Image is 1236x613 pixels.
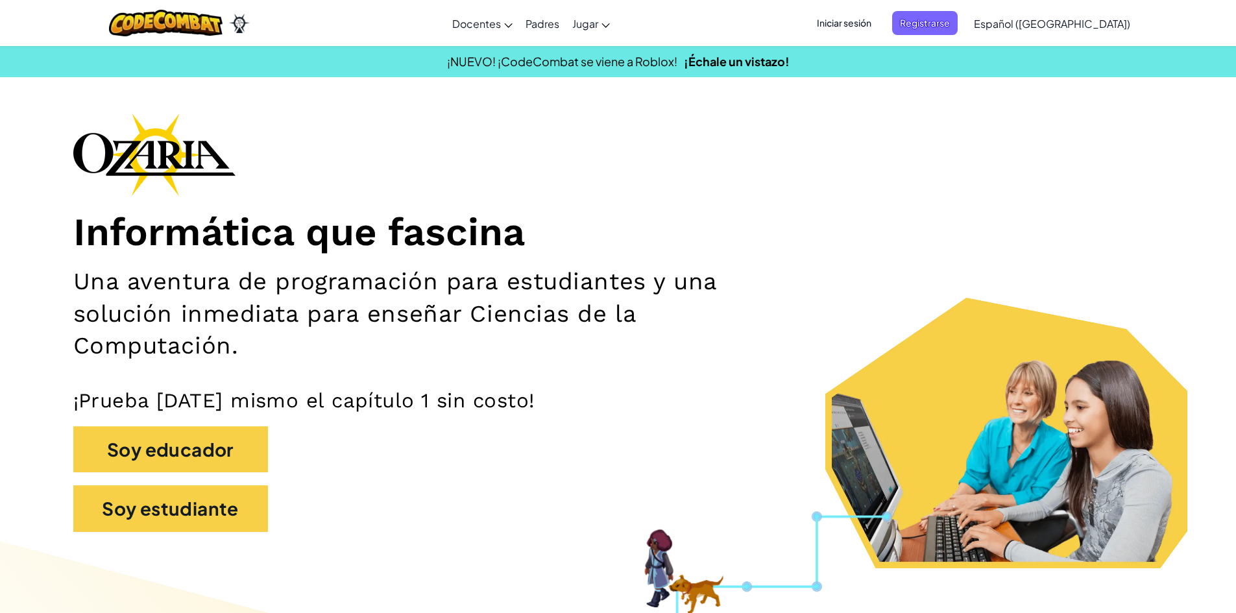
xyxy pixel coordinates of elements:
[809,11,879,35] button: Iniciar sesión
[447,54,677,69] span: ¡NUEVO! ¡CodeCombat se viene a Roblox!
[519,6,566,41] a: Padres
[73,388,1163,413] p: ¡Prueba [DATE] mismo el capítulo 1 sin costo!
[684,54,790,69] a: ¡Échale un vistazo!
[452,17,501,30] span: Docentes
[572,17,598,30] span: Jugar
[73,209,1163,256] h1: Informática que fascina
[974,17,1130,30] span: Español ([GEOGRAPHIC_DATA])
[73,265,804,361] h2: Una aventura de programación para estudiantes y una solución inmediata para enseñar Ciencias de l...
[73,485,268,532] button: Soy estudiante
[229,14,250,33] img: Ozaria
[892,11,958,35] button: Registrarse
[967,6,1137,41] a: Español ([GEOGRAPHIC_DATA])
[73,113,236,196] img: Ozaria branding logo
[446,6,519,41] a: Docentes
[73,426,268,473] button: Soy educador
[109,10,223,36] img: CodeCombat logo
[566,6,616,41] a: Jugar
